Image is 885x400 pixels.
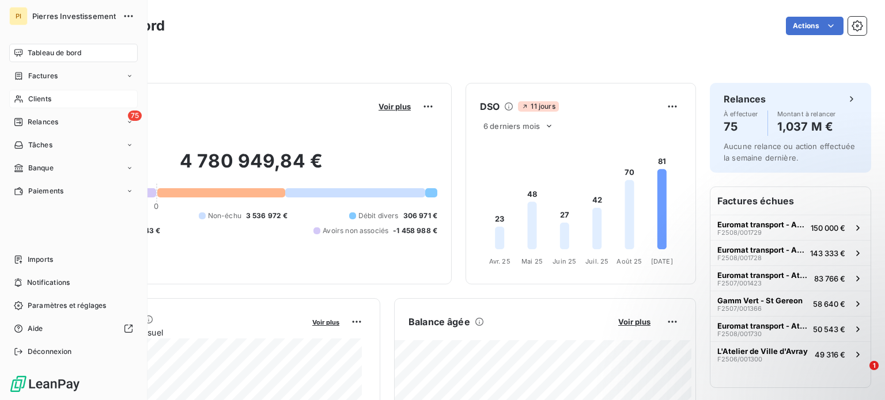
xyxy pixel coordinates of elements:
[724,92,766,106] h6: Relances
[480,100,500,113] h6: DSO
[393,226,437,236] span: -1 458 988 €
[810,249,845,258] span: 143 333 €
[9,7,28,25] div: PI
[710,187,871,215] h6: Factures échues
[375,101,414,112] button: Voir plus
[28,94,51,104] span: Clients
[717,271,810,280] span: Euromat transport - Athis Mons (Bai
[154,201,158,211] span: 0
[777,117,836,136] h4: 1,037 M €
[28,186,63,196] span: Paiements
[615,317,654,327] button: Voir plus
[617,257,642,265] tspan: Août 25
[724,111,758,117] span: À effectuer
[553,257,576,265] tspan: Juin 25
[128,111,142,121] span: 75
[717,220,806,229] span: Euromat transport - Athis Mons (Bai
[777,111,836,117] span: Montant à relancer
[710,215,871,240] button: Euromat transport - Athis Mons (BaiF2508/001729150 000 €
[28,48,81,58] span: Tableau de bord
[28,71,58,81] span: Factures
[717,280,762,287] span: F2507/001423
[28,140,52,150] span: Tâches
[208,211,241,221] span: Non-échu
[403,211,437,221] span: 306 971 €
[814,274,845,283] span: 83 766 €
[710,265,871,291] button: Euromat transport - Athis Mons (BaiF2507/00142383 766 €
[717,245,805,254] span: Euromat transport - Athis Mons (Bai
[246,211,288,221] span: 3 536 972 €
[28,163,54,173] span: Banque
[28,117,58,127] span: Relances
[786,17,844,35] button: Actions
[811,223,845,233] span: 150 000 €
[710,240,871,265] button: Euromat transport - Athis Mons (BaiF2508/001728143 333 €
[27,277,70,288] span: Notifications
[585,257,608,265] tspan: Juil. 25
[323,226,388,236] span: Avoirs non associés
[618,317,650,326] span: Voir plus
[32,12,116,21] span: Pierres Investissement
[409,315,470,329] h6: Balance âgée
[518,101,558,112] span: 11 jours
[724,117,758,136] h4: 75
[65,150,437,184] h2: 4 780 949,84 €
[9,319,138,338] a: Aide
[651,257,673,265] tspan: [DATE]
[9,375,81,393] img: Logo LeanPay
[655,288,885,369] iframe: Intercom notifications message
[28,300,106,311] span: Paramètres et réglages
[28,323,43,334] span: Aide
[724,142,855,162] span: Aucune relance ou action effectuée la semaine dernière.
[489,257,510,265] tspan: Avr. 25
[717,229,762,236] span: F2508/001729
[358,211,399,221] span: Débit divers
[28,254,53,265] span: Imports
[379,102,411,111] span: Voir plus
[869,361,879,370] span: 1
[309,317,343,327] button: Voir plus
[483,121,540,131] span: 6 derniers mois
[28,346,72,357] span: Déconnexion
[65,326,304,338] span: Chiffre d'affaires mensuel
[717,254,762,261] span: F2508/001728
[521,257,543,265] tspan: Mai 25
[312,318,339,326] span: Voir plus
[846,361,873,388] iframe: Intercom live chat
